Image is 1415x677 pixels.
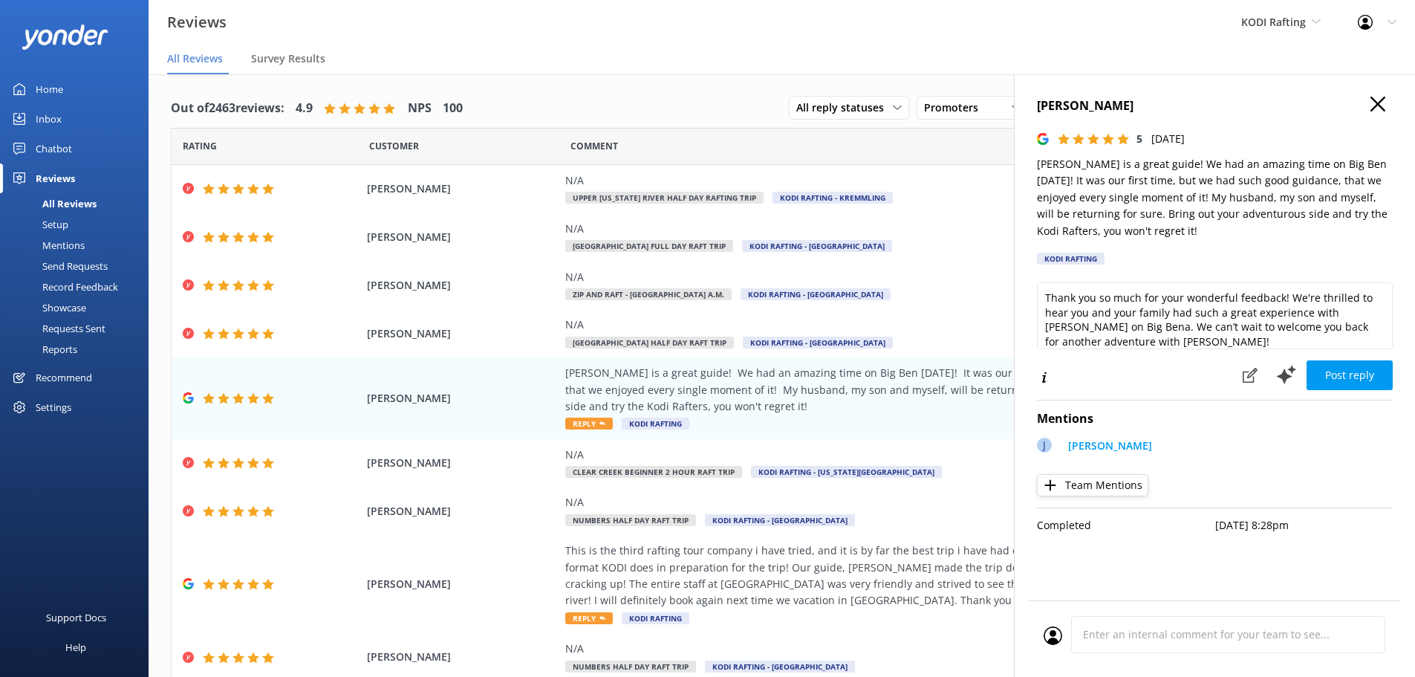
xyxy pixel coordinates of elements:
[796,100,893,116] span: All reply statuses
[1037,474,1148,496] button: Team Mentions
[171,99,284,118] h4: Out of 2463 reviews:
[9,318,149,339] a: Requests Sent
[565,641,1241,657] div: N/A
[565,612,613,624] span: Reply
[1037,438,1052,453] div: J
[367,503,559,519] span: [PERSON_NAME]
[36,392,71,422] div: Settings
[65,632,86,662] div: Help
[565,494,1241,511] div: N/A
[565,221,1241,237] div: N/A
[1037,409,1393,429] h4: Mentions
[36,74,63,104] div: Home
[565,661,696,673] span: Numbers Half Day Raft Trip
[565,447,1241,463] div: N/A
[9,297,86,318] div: Showcase
[9,276,118,297] div: Record Feedback
[367,576,559,592] span: [PERSON_NAME]
[9,235,149,256] a: Mentions
[741,288,891,300] span: KODI Rafting - [GEOGRAPHIC_DATA]
[565,514,696,526] span: Numbers Half Day Raft Trip
[296,99,313,118] h4: 4.9
[1037,253,1105,265] div: KODI Rafting
[565,365,1241,415] div: [PERSON_NAME] is a great guide! We had an amazing time on Big Ben [DATE]! It was our first time, ...
[9,193,149,214] a: All Reviews
[1068,438,1152,454] p: [PERSON_NAME]
[367,277,559,294] span: [PERSON_NAME]
[46,603,106,632] div: Support Docs
[367,181,559,197] span: [PERSON_NAME]
[565,192,764,204] span: Upper [US_STATE] River Half Day Rafting Trip
[772,192,893,204] span: KODI Rafting - Kremmling
[367,229,559,245] span: [PERSON_NAME]
[22,25,108,49] img: yonder-white-logo.png
[1151,131,1185,147] p: [DATE]
[9,214,149,235] a: Setup
[9,339,149,360] a: Reports
[622,612,689,624] span: KODI Rafting
[570,139,618,153] span: Question
[1037,97,1393,116] h4: [PERSON_NAME]
[1037,282,1393,349] textarea: Thank you so much for your wonderful feedback! We're thrilled to hear you and your family had suc...
[167,51,223,66] span: All Reviews
[9,339,77,360] div: Reports
[1136,132,1142,146] span: 5
[742,240,892,252] span: KODI Rafting - [GEOGRAPHIC_DATA]
[36,104,62,134] div: Inbox
[9,193,97,214] div: All Reviews
[9,256,108,276] div: Send Requests
[705,661,855,673] span: KODI Rafting - [GEOGRAPHIC_DATA]
[367,390,559,406] span: [PERSON_NAME]
[408,99,432,118] h4: NPS
[1241,15,1306,29] span: KODI Rafting
[9,318,105,339] div: Requests Sent
[367,325,559,342] span: [PERSON_NAME]
[743,337,893,349] span: KODI Rafting - [GEOGRAPHIC_DATA]
[367,455,559,471] span: [PERSON_NAME]
[622,418,689,430] span: KODI Rafting
[36,163,75,193] div: Reviews
[36,134,72,163] div: Chatbot
[565,172,1241,189] div: N/A
[705,514,855,526] span: KODI Rafting - [GEOGRAPHIC_DATA]
[1370,97,1385,113] button: Close
[9,256,149,276] a: Send Requests
[1215,517,1393,534] p: [DATE] 8:28pm
[9,297,149,318] a: Showcase
[565,466,742,478] span: Clear Creek Beginner 2 Hour Raft Trip
[565,337,734,349] span: [GEOGRAPHIC_DATA] Half Day Raft Trip
[1044,626,1062,645] img: user_profile.svg
[1307,360,1393,390] button: Post reply
[251,51,325,66] span: Survey Results
[565,240,733,252] span: [GEOGRAPHIC_DATA] Full Day Raft Trip
[167,10,227,34] h3: Reviews
[9,276,149,297] a: Record Feedback
[565,317,1241,333] div: N/A
[1037,156,1393,239] p: [PERSON_NAME] is a great guide! We had an amazing time on Big Ben [DATE]! It was our first time, ...
[565,288,732,300] span: Zip and Raft - [GEOGRAPHIC_DATA] A.M.
[924,100,987,116] span: Promoters
[565,542,1241,609] div: This is the third rafting tour company i have tried, and it is by far the best trip i have had on...
[751,466,942,478] span: KODI Rafting - [US_STATE][GEOGRAPHIC_DATA]
[9,214,68,235] div: Setup
[367,649,559,665] span: [PERSON_NAME]
[443,99,463,118] h4: 100
[1061,438,1152,458] a: [PERSON_NAME]
[9,235,85,256] div: Mentions
[183,139,217,153] span: Date
[369,139,419,153] span: Date
[1037,517,1215,534] p: Completed
[565,269,1241,285] div: N/A
[565,418,613,430] span: Reply
[36,363,92,392] div: Recommend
